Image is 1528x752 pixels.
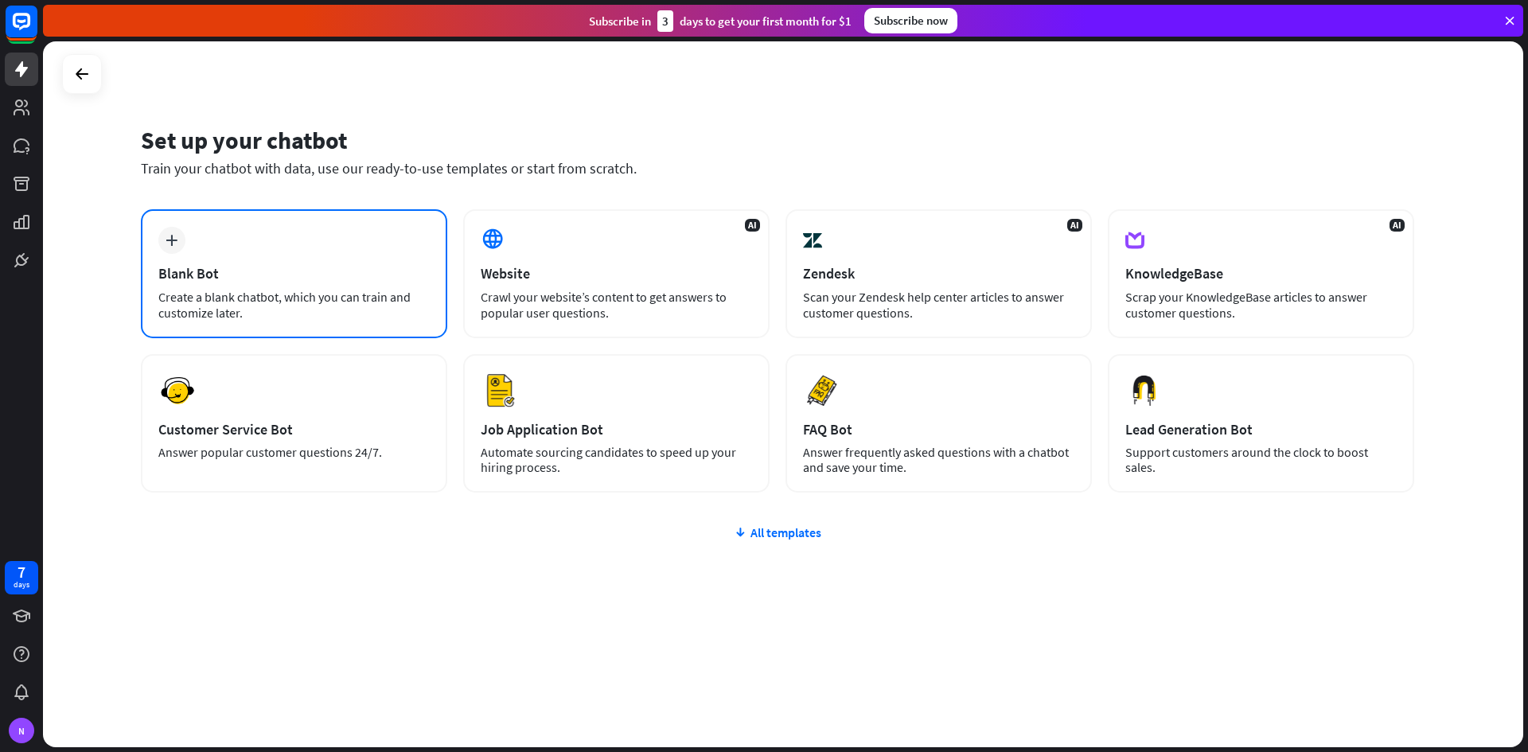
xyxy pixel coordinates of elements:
[1125,264,1397,282] div: KnowledgeBase
[481,445,752,475] div: Automate sourcing candidates to speed up your hiring process.
[1125,289,1397,321] div: Scrap your KnowledgeBase articles to answer customer questions.
[1125,445,1397,475] div: Support customers around the clock to boost sales.
[803,420,1074,438] div: FAQ Bot
[745,219,760,232] span: AI
[158,420,430,438] div: Customer Service Bot
[166,235,177,246] i: plus
[589,10,852,32] div: Subscribe in days to get your first month for $1
[13,6,60,54] button: Open LiveChat chat widget
[141,125,1414,155] div: Set up your chatbot
[1125,420,1397,438] div: Lead Generation Bot
[803,445,1074,475] div: Answer frequently asked questions with a chatbot and save your time.
[481,264,752,282] div: Website
[1390,219,1405,232] span: AI
[657,10,673,32] div: 3
[803,264,1074,282] div: Zendesk
[158,264,430,282] div: Blank Bot
[1067,219,1082,232] span: AI
[9,718,34,743] div: N
[158,289,430,321] div: Create a blank chatbot, which you can train and customize later.
[18,565,25,579] div: 7
[14,579,29,590] div: days
[481,289,752,321] div: Crawl your website’s content to get answers to popular user questions.
[141,524,1414,540] div: All templates
[5,561,38,594] a: 7 days
[141,159,1414,177] div: Train your chatbot with data, use our ready-to-use templates or start from scratch.
[864,8,957,33] div: Subscribe now
[158,445,430,460] div: Answer popular customer questions 24/7.
[481,420,752,438] div: Job Application Bot
[803,289,1074,321] div: Scan your Zendesk help center articles to answer customer questions.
